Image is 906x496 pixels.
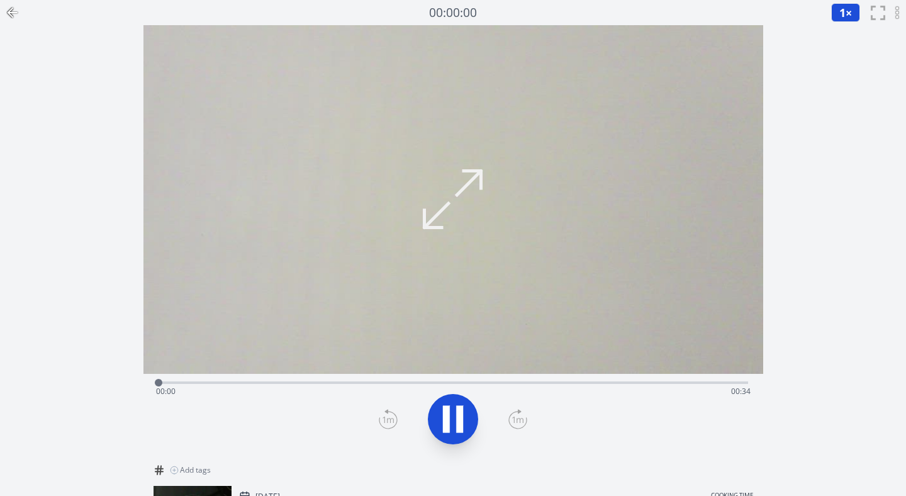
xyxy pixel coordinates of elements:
[165,460,216,480] button: Add tags
[429,4,477,22] a: 00:00:00
[731,386,751,397] span: 00:34
[839,5,846,20] span: 1
[180,465,211,475] span: Add tags
[831,3,860,22] button: 1×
